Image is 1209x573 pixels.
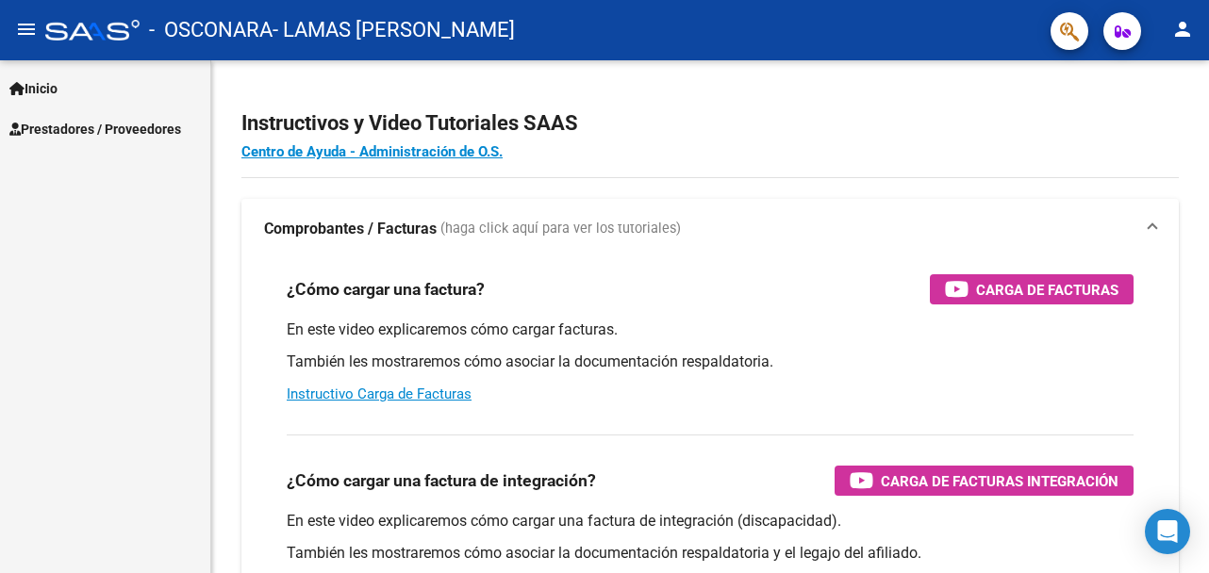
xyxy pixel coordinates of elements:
h2: Instructivos y Video Tutoriales SAAS [241,106,1179,141]
p: En este video explicaremos cómo cargar una factura de integración (discapacidad). [287,511,1134,532]
span: Inicio [9,78,58,99]
span: - LAMAS [PERSON_NAME] [273,9,515,51]
strong: Comprobantes / Facturas [264,219,437,239]
h3: ¿Cómo cargar una factura? [287,276,485,303]
span: - OSCONARA [149,9,273,51]
button: Carga de Facturas [930,274,1134,304]
span: Carga de Facturas [976,278,1118,302]
span: Prestadores / Proveedores [9,119,181,139]
mat-icon: person [1171,18,1194,41]
span: (haga click aquí para ver los tutoriales) [440,219,681,239]
a: Instructivo Carga de Facturas [287,385,472,402]
p: En este video explicaremos cómo cargar facturas. [287,319,1134,340]
span: Carga de Facturas Integración [881,469,1118,493]
h3: ¿Cómo cargar una factura de integración? [287,467,596,494]
p: También les mostraremos cómo asociar la documentación respaldatoria y el legajo del afiliado. [287,543,1134,564]
div: Open Intercom Messenger [1145,509,1190,554]
mat-icon: menu [15,18,38,41]
p: También les mostraremos cómo asociar la documentación respaldatoria. [287,352,1134,372]
a: Centro de Ayuda - Administración de O.S. [241,143,503,160]
button: Carga de Facturas Integración [835,466,1134,496]
mat-expansion-panel-header: Comprobantes / Facturas (haga click aquí para ver los tutoriales) [241,199,1179,259]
